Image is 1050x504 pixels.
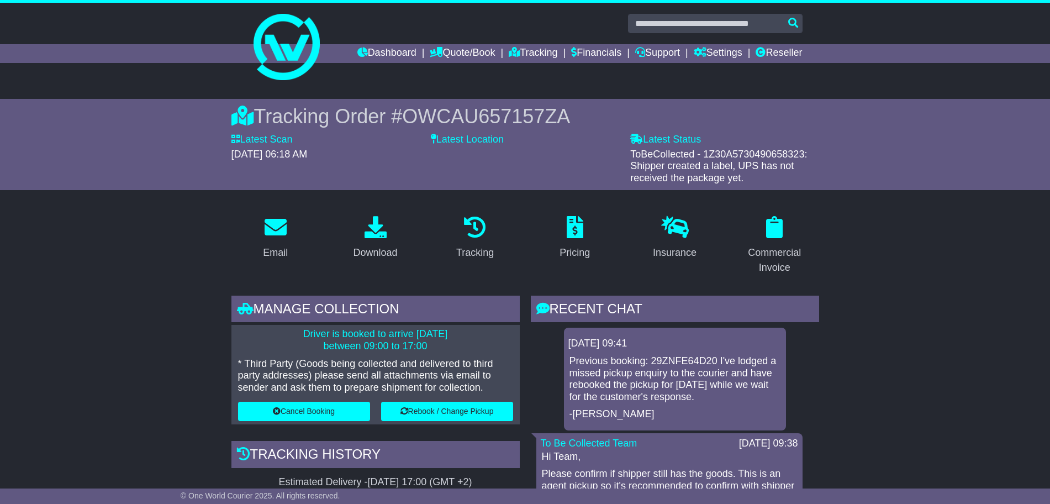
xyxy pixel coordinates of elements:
[231,296,520,326] div: Manage collection
[730,212,819,279] a: Commercial Invoice
[238,358,513,394] p: * Third Party (Goods being collected and delivered to third party addresses) please send all atta...
[231,134,293,146] label: Latest Scan
[646,212,704,264] a: Insurance
[635,44,680,63] a: Support
[449,212,501,264] a: Tracking
[552,212,597,264] a: Pricing
[231,149,308,160] span: [DATE] 06:18 AM
[694,44,742,63] a: Settings
[739,438,798,450] div: [DATE] 09:38
[231,476,520,489] div: Estimated Delivery -
[430,44,495,63] a: Quote/Book
[381,402,513,421] button: Rebook / Change Pickup
[571,44,621,63] a: Financials
[431,134,504,146] label: Latest Location
[653,245,697,260] div: Insurance
[756,44,802,63] a: Reseller
[353,245,397,260] div: Download
[181,491,340,500] span: © One World Courier 2025. All rights reserved.
[737,245,812,275] div: Commercial Invoice
[456,245,494,260] div: Tracking
[402,105,570,128] span: OWCAU657157ZA
[238,328,513,352] p: Driver is booked to arrive [DATE] between 09:00 to 17:00
[560,245,590,260] div: Pricing
[231,104,819,128] div: Tracking Order #
[368,476,472,489] div: [DATE] 17:00 (GMT +2)
[256,212,295,264] a: Email
[630,149,807,183] span: ToBeCollected - 1Z30A5730490658323: Shipper created a label, UPS has not received the package yet.
[238,402,370,421] button: Cancel Booking
[346,212,404,264] a: Download
[531,296,819,326] div: RECENT CHAT
[569,408,780,421] p: -[PERSON_NAME]
[568,338,782,350] div: [DATE] 09:41
[630,134,701,146] label: Latest Status
[542,451,797,463] p: Hi Team,
[509,44,557,63] a: Tracking
[231,441,520,471] div: Tracking history
[263,245,288,260] div: Email
[542,468,797,504] p: Please confirm if shipper still has the goods. This is an agent pickup so it's recommended to con...
[569,355,780,403] p: Previous booking: 29ZNFE64D20 I've lodged a missed pickup enquiry to the courier and have rebooke...
[541,438,637,449] a: To Be Collected Team
[357,44,416,63] a: Dashboard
